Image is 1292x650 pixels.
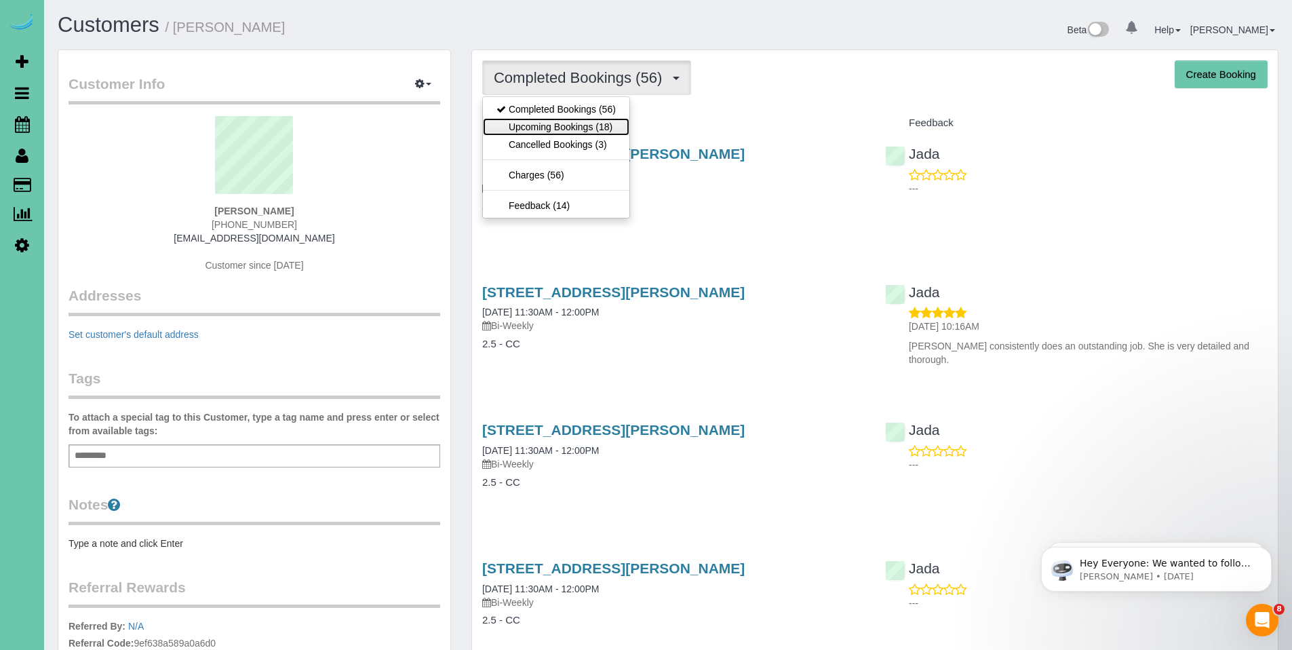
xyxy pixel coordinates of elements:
[482,445,599,456] a: [DATE] 11:30AM - 12:00PM
[1087,22,1109,39] img: New interface
[1190,24,1275,35] a: [PERSON_NAME]
[482,457,865,471] p: Bi-Weekly
[909,458,1268,472] p: ---
[909,182,1268,195] p: ---
[68,577,440,608] legend: Referral Rewards
[885,284,940,300] a: Jada
[483,166,629,184] a: Charges (56)
[128,621,144,632] a: N/A
[494,69,669,86] span: Completed Bookings (56)
[1246,604,1278,636] iframe: Intercom live chat
[482,60,691,95] button: Completed Bookings (56)
[482,200,865,212] h4: 2.5 - CC
[8,14,35,33] img: Automaid Logo
[68,368,440,399] legend: Tags
[1068,24,1110,35] a: Beta
[482,596,865,609] p: Bi-Weekly
[68,329,199,340] a: Set customer's default address
[483,118,629,136] a: Upcoming Bookings (18)
[482,319,865,332] p: Bi-Weekly
[482,560,745,576] a: [STREET_ADDRESS][PERSON_NAME]
[482,181,865,195] p: Bi-Weekly
[1154,24,1181,35] a: Help
[482,117,865,129] h4: Service
[68,636,134,650] label: Referral Code:
[483,197,629,214] a: Feedback (14)
[68,619,125,633] label: Referred By:
[205,260,303,271] span: Customer since [DATE]
[68,537,440,550] pre: Type a note and click Enter
[68,410,440,438] label: To attach a special tag to this Customer, type a tag name and press enter or select from availabl...
[885,146,940,161] a: Jada
[58,13,159,37] a: Customers
[482,477,865,489] h4: 2.5 - CC
[212,219,297,230] span: [PHONE_NUMBER]
[1175,60,1268,89] button: Create Booking
[68,495,440,525] legend: Notes
[59,39,232,185] span: Hey Everyone: We wanted to follow up and let you know we have been closely monitoring the account...
[174,233,334,244] a: [EMAIL_ADDRESS][DOMAIN_NAME]
[483,136,629,153] a: Cancelled Bookings (3)
[483,100,629,118] a: Completed Bookings (56)
[1274,604,1285,615] span: 8
[482,615,865,626] h4: 2.5 - CC
[482,307,599,318] a: [DATE] 11:30AM - 12:00PM
[214,206,294,216] strong: [PERSON_NAME]
[909,320,1268,333] p: [DATE] 10:16AM
[68,74,440,104] legend: Customer Info
[482,339,865,350] h4: 2.5 - CC
[885,560,940,576] a: Jada
[165,20,286,35] small: / [PERSON_NAME]
[482,584,599,594] a: [DATE] 11:30AM - 12:00PM
[1021,518,1292,613] iframe: Intercom notifications message
[482,284,745,300] a: [STREET_ADDRESS][PERSON_NAME]
[909,339,1268,366] p: [PERSON_NAME] consistently does an outstanding job. She is very detailed and thorough.
[59,52,234,64] p: Message from Ellie, sent 1d ago
[909,596,1268,610] p: ---
[885,422,940,438] a: Jada
[482,422,745,438] a: [STREET_ADDRESS][PERSON_NAME]
[885,117,1268,129] h4: Feedback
